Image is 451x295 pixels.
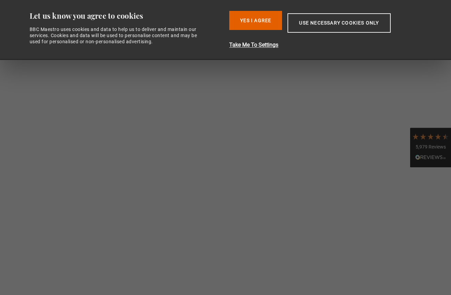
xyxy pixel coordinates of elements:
button: Yes I Agree [229,11,282,30]
div: 5,979 ReviewsRead All Reviews [410,128,451,167]
button: Use necessary cookies only [287,13,390,33]
div: 4.7 Stars [412,133,449,140]
div: Let us know you agree to cookies [30,11,224,21]
img: REVIEWS.io [415,155,446,159]
div: Read All Reviews [412,154,449,162]
div: 5,979 Reviews [412,144,449,151]
div: BBC Maestro uses cookies and data to help us to deliver and maintain our services. Cookies and da... [30,26,205,45]
button: Take Me To Settings [229,41,426,49]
